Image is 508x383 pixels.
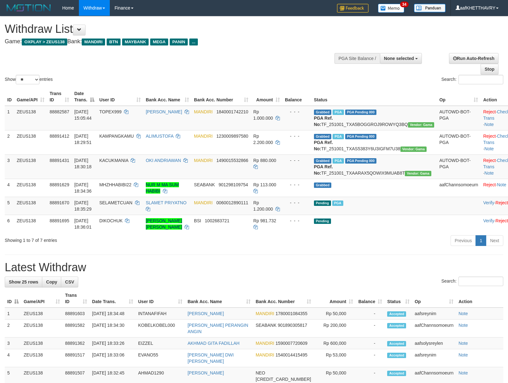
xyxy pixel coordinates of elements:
th: ID: activate to sort column descending [5,290,21,308]
span: Accepted [387,323,406,328]
td: ZEUS138 [14,106,47,130]
th: Op: activate to sort column ascending [412,290,456,308]
span: MANDIRI [194,134,213,139]
span: NEO [256,370,265,375]
th: Bank Acc. Number: activate to sort column ascending [192,88,251,106]
td: aafsreynim [412,349,456,367]
span: Copy 1002683721 to clipboard [205,218,229,223]
span: Accepted [387,353,406,358]
a: 1 [476,235,486,246]
span: Grabbed [314,110,332,115]
span: PGA Pending [345,158,377,164]
td: 4 [5,179,14,197]
a: Note [458,352,468,357]
span: Marked by aafnoeunsreypich [333,110,344,115]
th: Trans ID: activate to sort column ascending [62,290,90,308]
h1: Latest Withdraw [5,261,503,274]
span: Copy 1840001742210 to clipboard [216,109,248,114]
div: - - - [285,218,309,224]
span: Copy [46,279,57,284]
img: Feedback.jpg [337,4,369,13]
span: Marked by aafsolysreylen [333,158,344,164]
span: 34 [400,2,409,7]
h1: Withdraw List [5,23,332,35]
img: Button%20Memo.svg [378,4,405,13]
td: EIZZEL [136,338,185,349]
th: Trans ID: activate to sort column ascending [47,88,72,106]
div: - - - [285,200,309,206]
span: Grabbed [314,158,332,164]
span: MANDIRI [194,158,213,163]
td: TF_251001_TXAS5383Y6U3IGFM7U38 [311,130,437,154]
div: Showing 1 to 7 of 7 entries [5,235,207,243]
span: PGA Pending [345,110,377,115]
span: Pending [314,200,331,206]
td: Rp 200,000 [314,320,356,338]
b: PGA Ref. No: [314,164,333,176]
td: 1 [5,308,21,320]
th: User ID: activate to sort column ascending [97,88,143,106]
span: Rp 1.200.000 [253,200,273,212]
td: ZEUS138 [21,338,62,349]
td: [DATE] 18:34:48 [90,308,136,320]
span: MANDIRI [256,352,274,357]
span: BSI [194,218,201,223]
th: Balance: activate to sort column ascending [356,290,385,308]
th: Action [456,290,503,308]
img: MOTION_logo.png [5,3,53,13]
th: Status [311,88,437,106]
td: 88891362 [62,338,90,349]
span: [DATE] 18:35:29 [74,200,92,212]
a: ALIMUSTOFA [146,134,174,139]
span: MANDIRI [256,311,274,316]
span: OXPLAY > ZEUS138 [22,39,67,45]
th: Bank Acc. Name: activate to sort column ascending [185,290,253,308]
input: Search: [458,277,503,286]
a: [PERSON_NAME] [146,109,182,114]
th: Bank Acc. Number: activate to sort column ascending [253,290,314,308]
span: SEABANK [256,323,276,328]
td: 3 [5,338,21,349]
span: BTN [107,39,121,45]
th: Status: activate to sort column ascending [385,290,412,308]
td: [DATE] 18:33:06 [90,349,136,367]
th: Bank Acc. Name: activate to sort column ascending [143,88,192,106]
td: [DATE] 18:33:26 [90,338,136,349]
span: [DATE] 18:29:51 [74,134,92,145]
td: Rp 53,000 [314,349,356,367]
a: Verify [483,218,494,223]
span: MAYBANK [122,39,149,45]
span: Rp 1.000.000 [253,109,273,121]
span: Accepted [387,311,406,317]
td: 5 [5,197,14,215]
span: MANDIRI [194,109,213,114]
span: ... [189,39,198,45]
span: MEGA [150,39,168,45]
div: - - - [285,133,309,139]
td: EVANO55 [136,349,185,367]
td: 4 [5,349,21,367]
span: 88891431 [50,158,69,163]
span: SELAMETCUAN [99,200,133,205]
select: Showentries [16,75,39,84]
a: [PERSON_NAME] [PERSON_NAME] [146,218,182,230]
span: MANDIRI [82,39,105,45]
span: Grabbed [314,183,332,188]
a: [PERSON_NAME] [187,311,224,316]
th: Op: activate to sort column ascending [437,88,481,106]
span: CSV [65,279,74,284]
td: ZEUS138 [21,320,62,338]
a: Next [486,235,503,246]
td: ZEUS138 [14,130,47,154]
a: Note [484,122,494,127]
b: PGA Ref. No: [314,140,333,151]
span: 88891629 [50,182,69,187]
span: 88891695 [50,218,69,223]
span: Show 25 rows [9,279,38,284]
td: KOBELKOBEL000 [136,320,185,338]
div: - - - [285,182,309,188]
a: Reject [483,182,496,187]
span: MANDIRI [256,341,274,346]
a: Note [458,323,468,328]
div: PGA Site Balance / [334,53,380,64]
